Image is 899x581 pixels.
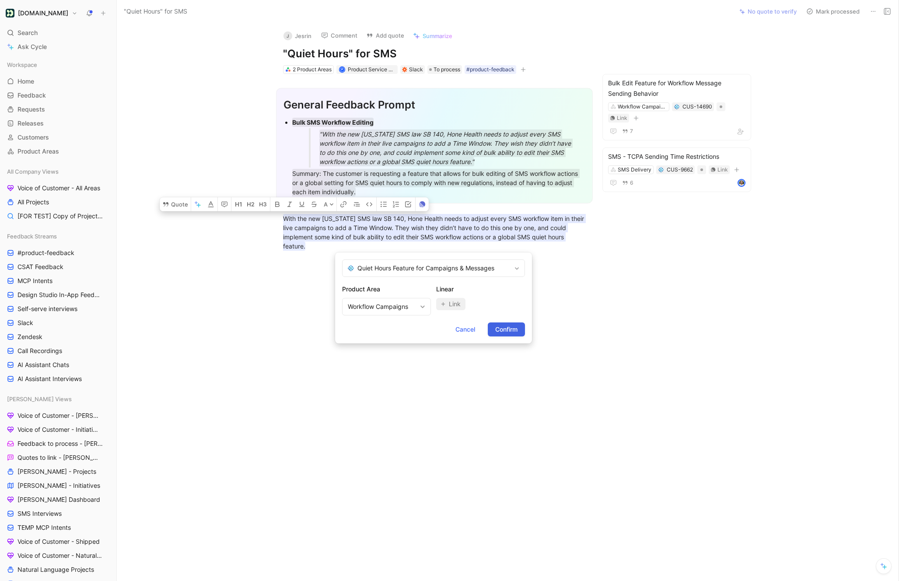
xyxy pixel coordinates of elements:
[448,322,483,336] button: Cancel
[348,265,354,271] img: 💠
[455,324,475,335] span: Cancel
[436,298,465,310] button: Link
[449,299,461,309] span: Link
[342,284,431,294] h2: Product Area
[495,324,518,335] span: Confirm
[348,301,416,312] div: Workflow Campaigns
[436,284,525,294] h2: Linear
[357,263,511,273] span: Quiet Hours Feature for Campaigns & Messages
[488,322,525,336] button: Confirm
